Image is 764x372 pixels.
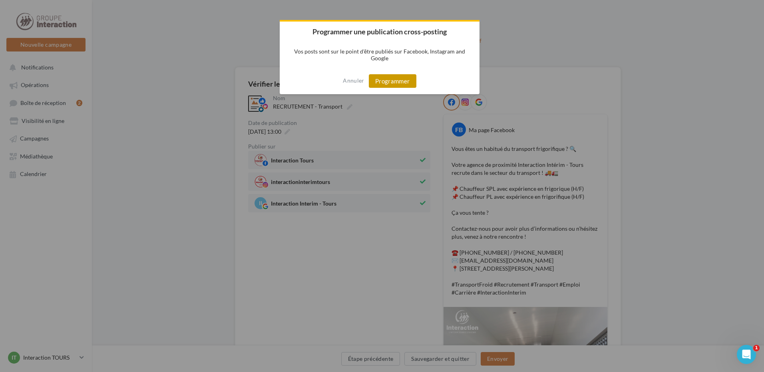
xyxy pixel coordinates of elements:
p: Vos posts sont sur le point d'être publiés sur Facebook, Instagram and Google [280,42,479,68]
span: 1 [753,345,760,351]
button: Programmer [369,74,416,88]
h2: Programmer une publication cross-posting [280,22,479,42]
iframe: Intercom live chat [737,345,756,364]
button: Annuler [343,74,364,87]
